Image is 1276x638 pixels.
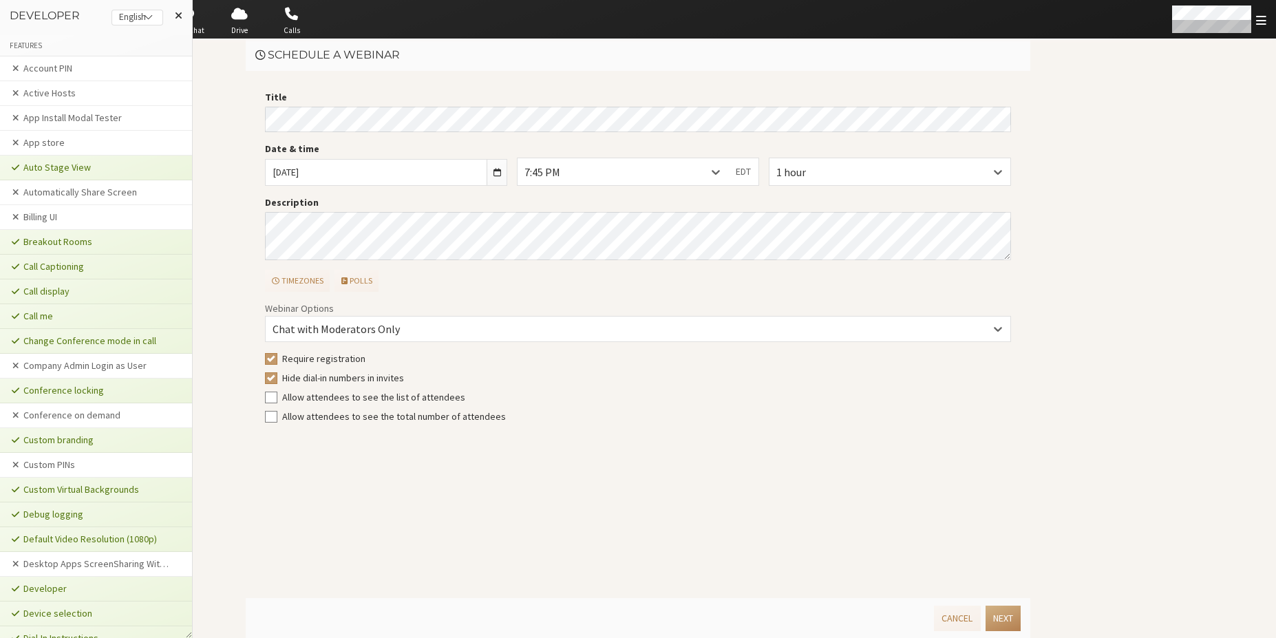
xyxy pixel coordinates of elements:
[934,606,980,631] button: Cancel
[265,142,507,156] label: Date & time
[282,391,465,403] span: Allow attendees to see the list of attendees
[524,164,582,180] div: 7:45 PM
[776,164,828,180] div: 1 hour
[10,10,111,22] h3: Developer
[268,48,400,61] span: Schedule a webinar
[334,270,379,292] button: Polls
[273,322,400,336] span: Chat with Moderators Only
[282,372,404,384] span: Hide dial-in numbers in invites
[265,90,1011,105] label: Title
[265,195,1011,210] label: Description
[268,25,316,36] span: Calls
[111,10,163,25] div: English selected
[728,158,758,184] button: EDT
[215,25,264,36] span: Drive
[986,606,1021,631] button: Next
[265,270,330,292] button: Timezones
[282,410,506,423] span: Allow attendees to see the total number of attendees
[282,352,365,365] span: Require registration
[265,302,334,315] label: Webinar Options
